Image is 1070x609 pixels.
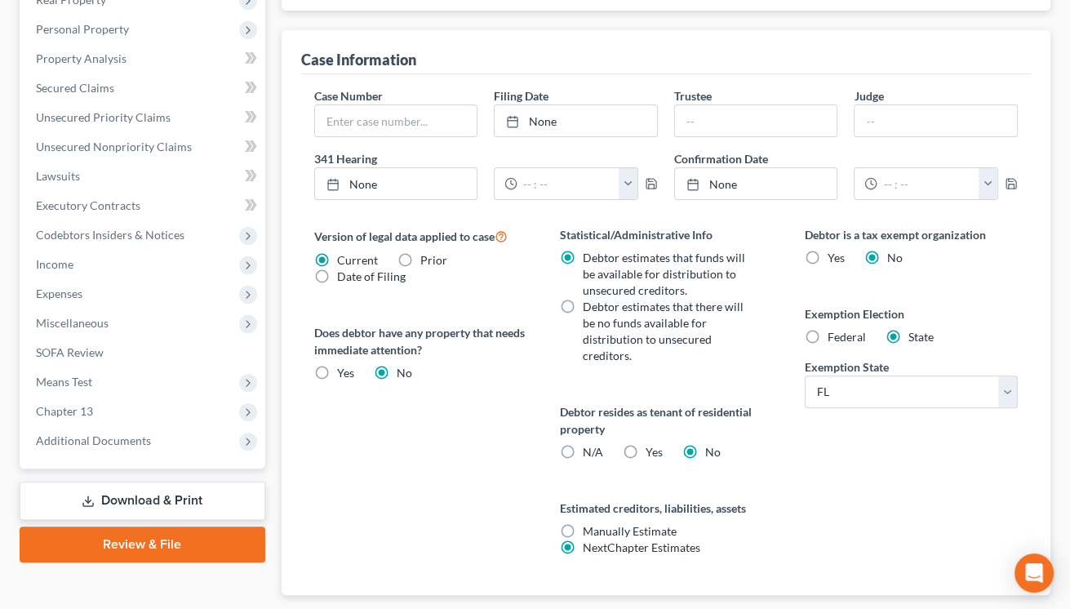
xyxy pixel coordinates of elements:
[36,228,184,242] span: Codebtors Insiders & Notices
[828,251,845,264] span: Yes
[36,433,151,447] span: Additional Documents
[23,73,265,103] a: Secured Claims
[582,300,743,362] span: Debtor estimates that there will be no funds available for distribution to unsecured creditors.
[420,253,447,267] span: Prior
[855,105,1017,136] input: --
[20,482,265,520] a: Download & Print
[559,500,772,517] label: Estimated creditors, liabilities, assets
[675,105,837,136] input: --
[36,51,127,65] span: Property Analysis
[582,540,699,554] span: NextChapter Estimates
[36,375,92,389] span: Means Test
[337,269,406,283] span: Date of Filing
[397,366,412,380] span: No
[23,103,265,132] a: Unsecured Priority Claims
[337,253,378,267] span: Current
[36,345,104,359] span: SOFA Review
[23,162,265,191] a: Lawsuits
[314,226,527,246] label: Version of legal data applied to case
[23,338,265,367] a: SOFA Review
[315,168,477,199] a: None
[828,330,866,344] span: Federal
[666,150,1026,167] label: Confirmation Date
[306,150,666,167] label: 341 Hearing
[1015,553,1054,593] div: Open Intercom Messenger
[854,87,883,104] label: Judge
[675,168,837,199] a: None
[36,110,171,124] span: Unsecured Priority Claims
[559,403,772,438] label: Debtor resides as tenant of residential property
[494,87,548,104] label: Filing Date
[36,316,109,330] span: Miscellaneous
[36,81,114,95] span: Secured Claims
[887,251,903,264] span: No
[805,226,1018,243] label: Debtor is a tax exempt organization
[517,168,619,199] input: -- : --
[582,445,602,459] span: N/A
[805,305,1018,322] label: Exemption Election
[315,105,477,136] input: Enter case number...
[582,524,676,538] span: Manually Estimate
[582,251,744,297] span: Debtor estimates that funds will be available for distribution to unsecured creditors.
[495,105,657,136] a: None
[314,87,383,104] label: Case Number
[314,324,527,358] label: Does debtor have any property that needs immediate attention?
[704,445,720,459] span: No
[908,330,934,344] span: State
[20,527,265,562] a: Review & File
[23,191,265,220] a: Executory Contracts
[301,50,416,69] div: Case Information
[36,140,192,153] span: Unsecured Nonpriority Claims
[559,226,772,243] label: Statistical/Administrative Info
[36,257,73,271] span: Income
[36,198,140,212] span: Executory Contracts
[36,287,82,300] span: Expenses
[337,366,354,380] span: Yes
[23,132,265,162] a: Unsecured Nonpriority Claims
[36,22,129,36] span: Personal Property
[805,358,889,376] label: Exemption State
[877,168,979,199] input: -- : --
[674,87,712,104] label: Trustee
[36,404,93,418] span: Chapter 13
[36,169,80,183] span: Lawsuits
[23,44,265,73] a: Property Analysis
[645,445,662,459] span: Yes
